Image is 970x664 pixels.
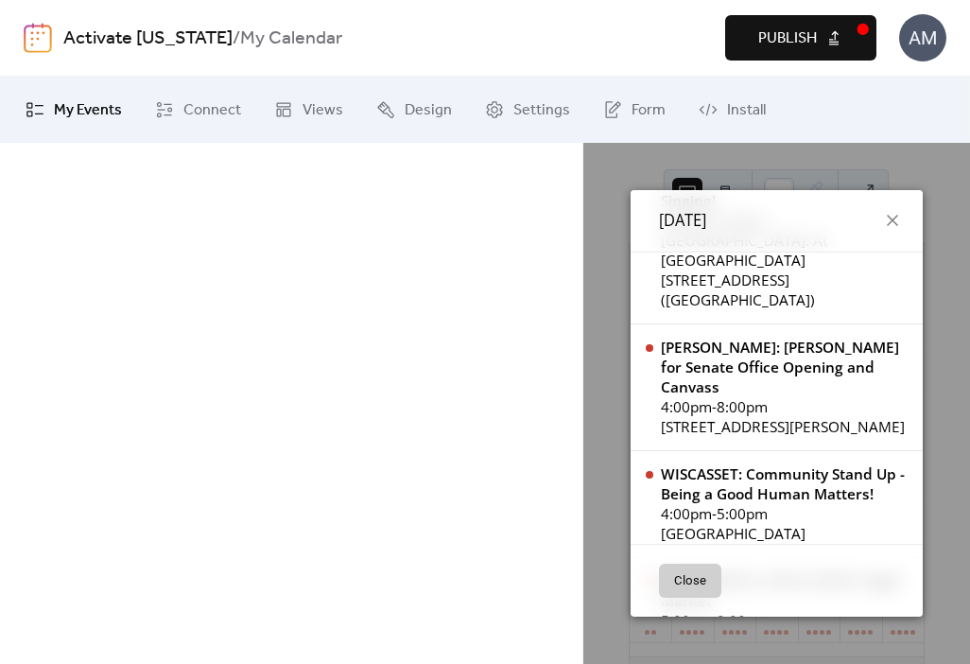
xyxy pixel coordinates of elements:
span: 8:00pm [717,397,768,417]
b: / [233,21,240,57]
span: 4:00pm [661,397,712,417]
a: Form [589,84,680,135]
b: My Calendar [240,21,342,57]
button: Publish [725,15,876,61]
a: Activate [US_STATE] [63,21,233,57]
span: Connect [183,99,241,122]
div: [STREET_ADDRESS][PERSON_NAME] [661,417,908,437]
a: Settings [471,84,584,135]
span: Views [303,99,343,122]
a: Install [684,84,780,135]
span: Design [405,99,452,122]
div: [GEOGRAPHIC_DATA] [661,524,908,544]
span: - [712,397,717,417]
a: My Events [11,84,136,135]
div: AM [899,14,946,61]
a: Connect [141,84,255,135]
div: [GEOGRAPHIC_DATA]: At [GEOGRAPHIC_DATA] [STREET_ADDRESS] ([GEOGRAPHIC_DATA]) [661,231,908,310]
span: 5:00pm [717,504,768,524]
a: Views [260,84,357,135]
img: logo [24,23,52,53]
span: Settings [513,99,570,122]
span: My Events [54,99,122,122]
span: Form [632,99,666,122]
span: [DATE] [659,209,706,233]
div: [PERSON_NAME]: [PERSON_NAME] for Senate Office Opening and Canvass [661,338,908,397]
span: - [712,504,717,524]
button: Close [659,564,721,598]
span: Install [727,99,766,122]
span: 4:00pm [661,504,712,524]
a: Design [362,84,466,135]
div: WISCASSET: Community Stand Up - Being a Good Human Matters! [661,464,908,504]
span: Publish [758,27,817,50]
